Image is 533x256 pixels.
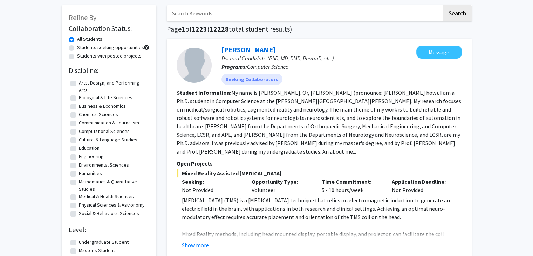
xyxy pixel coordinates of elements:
[69,24,149,33] h2: Collaboration Status:
[443,5,472,21] button: Search
[252,177,311,186] p: Opportunity Type:
[69,13,96,22] span: Refine By
[77,35,102,43] label: All Students
[221,55,334,62] span: Doctoral Candidate (PhD, MD, DMD, PharmD, etc.)
[177,160,213,167] span: Open Projects
[79,94,132,101] label: Biological & Life Sciences
[177,89,461,155] fg-read-more: My name is [PERSON_NAME]. Or, [PERSON_NAME] (pronounce: [PERSON_NAME] how). I am a Ph.D. student ...
[79,178,148,193] label: Mathematics & Quantitative Studies
[79,79,148,94] label: Arts, Design, and Performing Arts
[177,89,231,96] b: Student Information:
[221,74,282,85] mat-chip: Seeking Collaborators
[182,186,241,194] div: Not Provided
[221,45,275,54] a: [PERSON_NAME]
[182,197,450,221] span: [MEDICAL_DATA] (TMS) is a [MEDICAL_DATA] technique that relies on electromagnetic induction to ge...
[246,177,316,194] div: Volunteer
[79,210,139,217] label: Social & Behavioral Sciences
[69,66,149,75] h2: Discipline:
[221,63,247,70] b: Programs:
[416,46,462,59] button: Message Yihao Liu
[79,136,137,143] label: Cultural & Language Studies
[167,5,442,21] input: Search Keywords
[392,177,451,186] p: Application Deadline:
[79,128,130,135] label: Computational Sciences
[177,169,462,177] span: Mixed Reality Assisted [MEDICAL_DATA]
[192,25,207,33] span: 1223
[69,225,149,234] h2: Level:
[182,230,462,247] p: Mixed Reality methods, including head mounted display, portable display, and projector, can facil...
[79,193,134,200] label: Medical & Health Sciences
[182,241,209,249] button: Show more
[79,153,104,160] label: Engineering
[79,111,118,118] label: Chemical Sciences
[5,224,30,251] iframe: Chat
[182,25,185,33] span: 1
[322,177,381,186] p: Time Commitment:
[79,201,145,209] label: Physical Sciences & Astronomy
[77,44,144,51] label: Students seeking opportunities
[79,161,129,169] label: Environmental Sciences
[79,119,139,127] label: Communication & Journalism
[79,170,102,177] label: Humanities
[210,25,229,33] span: 12228
[77,52,142,60] label: Students with posted projects
[79,102,126,110] label: Business & Economics
[79,144,100,152] label: Education
[167,25,472,33] h1: Page of ( total student results)
[182,177,241,186] p: Seeking:
[247,63,288,70] span: Computer Science
[79,238,129,246] label: Undergraduate Student
[387,177,457,194] div: Not Provided
[316,177,387,194] div: 5 - 10 hours/week
[79,247,115,254] label: Master's Student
